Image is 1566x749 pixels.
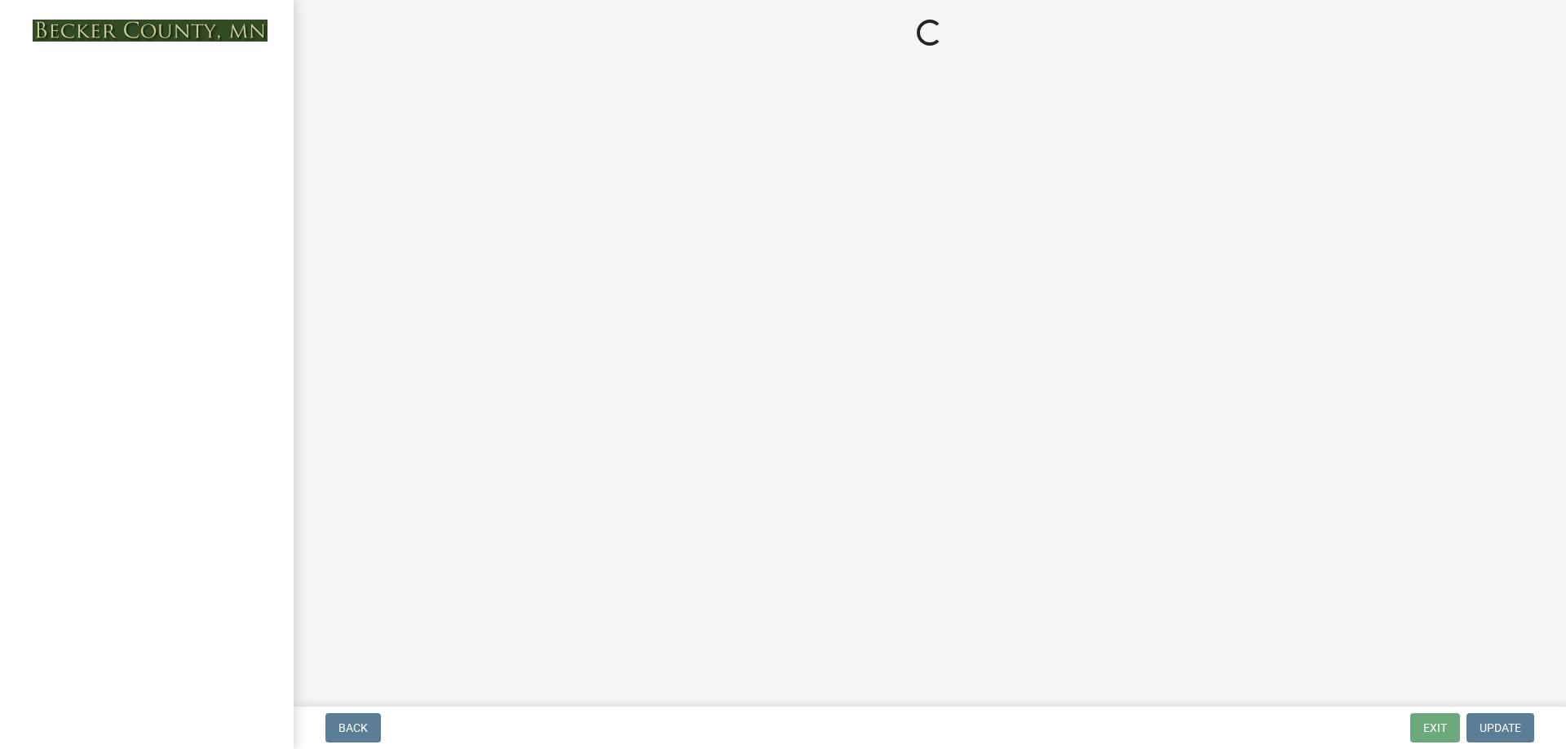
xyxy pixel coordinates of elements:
span: Back [338,721,368,734]
img: Becker County, Minnesota [33,20,268,42]
button: Update [1466,713,1534,742]
button: Back [325,713,381,742]
span: Update [1480,721,1521,734]
button: Exit [1410,713,1460,742]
